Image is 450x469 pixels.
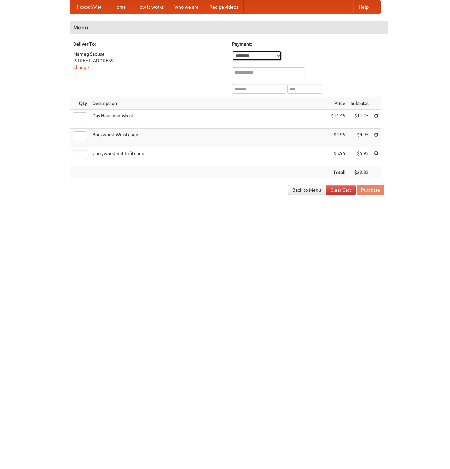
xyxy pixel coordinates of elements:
th: Total: [328,166,348,179]
a: Help [353,0,374,14]
td: $11.45 [348,110,371,129]
h5: Deliver To: [73,41,225,47]
a: Home [108,0,131,14]
div: Marneg Saduse [73,51,225,57]
a: Clear Cart [326,185,356,195]
th: Qty [70,97,90,110]
a: Who we are [169,0,204,14]
a: Back to Menu [288,185,325,195]
a: FoodMe [70,0,108,14]
td: $4.95 [348,129,371,147]
th: Price [328,97,348,110]
th: $22.35 [348,166,371,179]
div: [STREET_ADDRESS] [73,57,225,64]
td: $5.95 [348,147,371,166]
h5: Payment: [232,41,384,47]
td: $4.95 [328,129,348,147]
h4: Menu [70,21,388,34]
a: How it works [131,0,169,14]
button: Purchase [357,185,384,195]
td: Bockwurst Würstchen [90,129,328,147]
td: $11.45 [328,110,348,129]
td: Das Hausmannskost [90,110,328,129]
th: Subtotal [348,97,371,110]
th: Description [90,97,328,110]
a: Change [73,65,89,70]
td: $5.95 [328,147,348,166]
a: Recipe videos [204,0,244,14]
td: Currywurst mit Brötchen [90,147,328,166]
